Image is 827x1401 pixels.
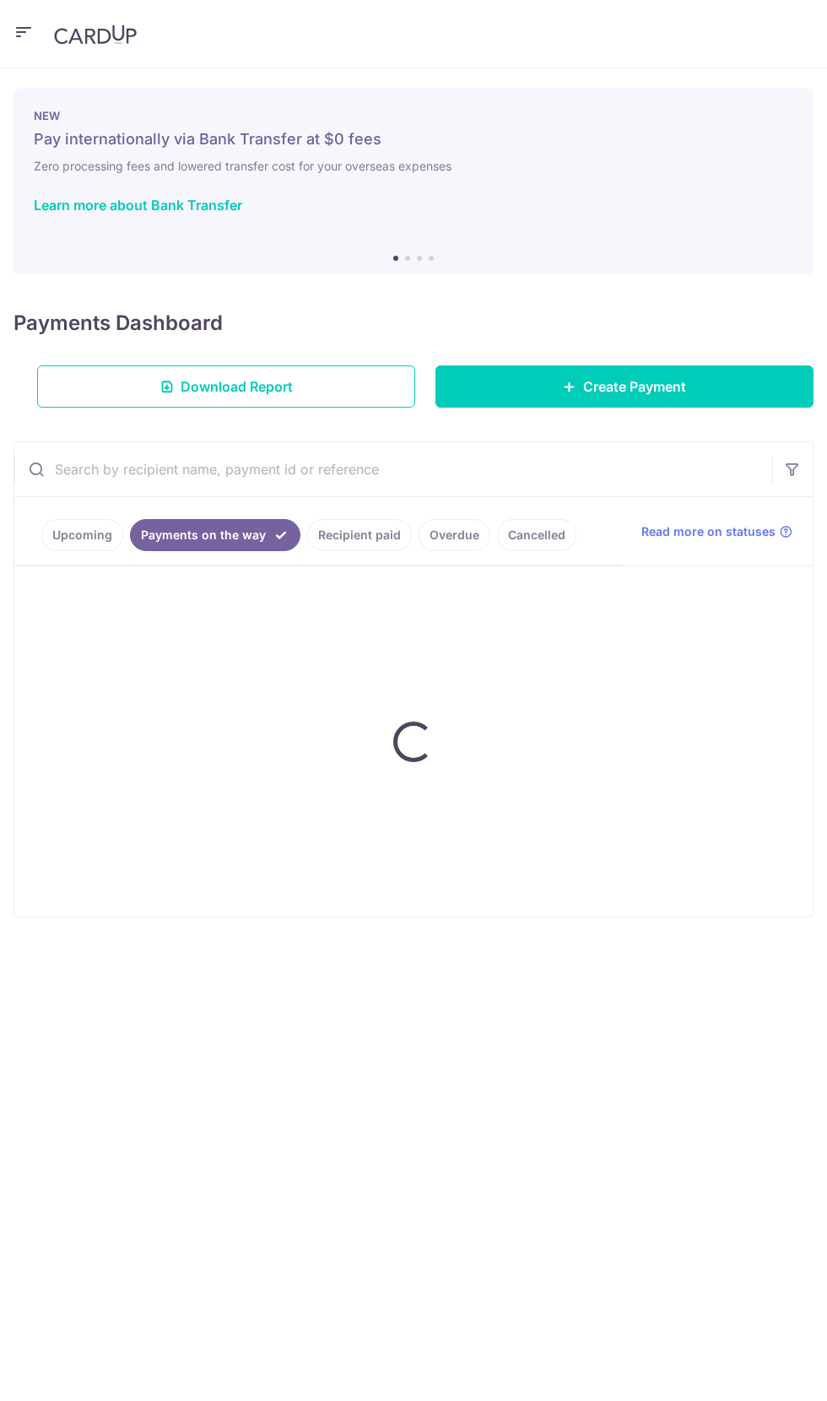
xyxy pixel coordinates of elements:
h5: Pay internationally via Bank Transfer at $0 fees [34,129,793,149]
input: Search by recipient name, payment id or reference [14,442,772,496]
p: NEW [34,109,793,122]
a: Read more on statuses [641,523,792,540]
a: Download Report [37,365,415,408]
a: Learn more about Bank Transfer [34,197,242,214]
a: Payments on the way [130,519,300,551]
span: Read more on statuses [641,523,776,540]
span: Download Report [181,376,293,397]
span: Create Payment [583,376,686,397]
iframe: Opens a widget where you can find more information [721,1350,810,1393]
img: CardUp [54,24,137,45]
a: Create Payment [435,365,813,408]
h6: Zero processing fees and lowered transfer cost for your overseas expenses [34,156,793,176]
h4: Payments Dashboard [14,308,223,338]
